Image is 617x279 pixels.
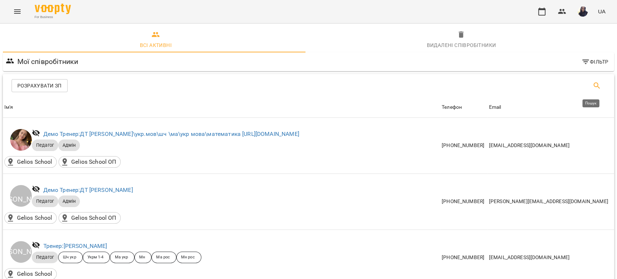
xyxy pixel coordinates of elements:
[4,103,439,112] span: Ім'я
[32,142,58,149] span: Педагог
[578,7,588,17] img: de66a22b4ea812430751315b74cfe34b.jpg
[442,103,486,112] span: Телефон
[139,254,145,261] p: Мн
[17,270,52,278] p: Gelios School
[35,15,71,20] span: For Business
[10,129,32,151] img: ДТ Бойко Юлія\укр.мов\шч \ма\укр мова\математика https://us06web.zoom.us/j/84886035086
[63,254,76,261] p: Шч укр
[35,4,71,14] img: Voopty Logo
[442,103,462,112] div: Sort
[427,41,496,50] div: Видалені cпівробітники
[489,103,501,112] div: Email
[43,242,107,249] a: Тренер:[PERSON_NAME]
[32,254,58,261] span: Педагог
[488,118,614,174] td: [EMAIL_ADDRESS][DOMAIN_NAME]
[9,3,26,20] button: Menu
[3,74,614,97] div: Table Toolbar
[43,186,133,193] a: Демо Тренер:ДТ [PERSON_NAME]
[43,130,299,137] a: Демо Тренер:ДТ [PERSON_NAME]\укр.мов\шч \ма\укр мова\математика [URL][DOMAIN_NAME]
[598,8,605,15] span: UA
[181,254,195,261] p: Мн рос
[115,254,128,261] p: Ма укр
[442,103,462,112] div: Телефон
[4,103,13,112] div: Sort
[59,212,121,224] div: Gelios School ОП()
[17,56,78,67] h6: Мої співробітники
[140,41,172,50] div: Всі активні
[156,254,170,261] p: Ма рос
[32,198,58,205] span: Педагог
[489,103,613,112] span: Email
[17,81,62,90] span: Розрахувати ЗП
[151,252,176,263] div: Ма рос
[588,77,605,94] button: Пошук
[4,103,13,112] div: Ім'я
[17,158,52,166] p: Gelios School
[59,156,121,168] div: Gelios School ОП()
[10,241,32,263] div: [PERSON_NAME]
[4,156,57,168] div: Gelios School()
[58,252,83,263] div: Шч укр
[12,79,68,92] button: Розрахувати ЗП
[595,5,608,18] button: UA
[581,57,608,66] span: Фільтр
[440,118,488,174] td: [PHONE_NUMBER]
[58,198,80,205] span: Адмін
[134,252,151,263] div: Мн
[488,173,614,229] td: [PERSON_NAME][EMAIL_ADDRESS][DOMAIN_NAME]
[87,254,104,261] p: Укрм 1-4
[71,214,116,222] p: Gelios School ОП
[83,252,110,263] div: Укрм 1-4
[10,185,32,207] div: ДТ [PERSON_NAME]
[578,55,611,68] button: Фільтр
[489,103,501,112] div: Sort
[71,158,116,166] p: Gelios School ОП
[110,252,134,263] div: Ма укр
[440,173,488,229] td: [PHONE_NUMBER]
[17,214,52,222] p: Gelios School
[4,212,57,224] div: Gelios School()
[176,252,201,263] div: Мн рос
[58,142,80,149] span: Адмін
